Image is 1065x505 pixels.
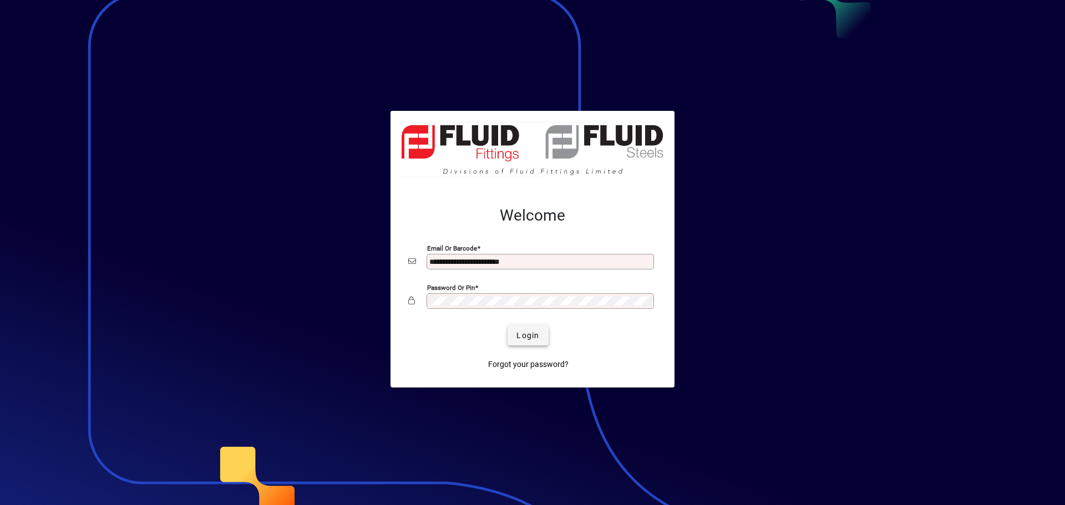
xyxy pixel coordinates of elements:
[427,244,477,252] mat-label: Email or Barcode
[484,354,573,374] a: Forgot your password?
[427,284,475,292] mat-label: Password or Pin
[408,206,657,225] h2: Welcome
[516,330,539,341] span: Login
[508,325,548,345] button: Login
[488,359,569,370] span: Forgot your password?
